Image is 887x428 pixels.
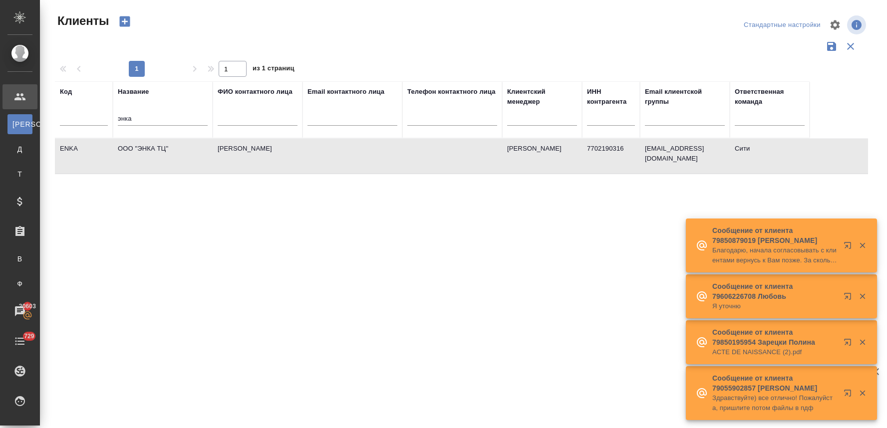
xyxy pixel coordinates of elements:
p: Здравствуйте) все отлично! Пожалуйста, пришлите потом файлы в пдф [712,393,837,413]
div: Код [60,87,72,97]
span: [PERSON_NAME] [12,119,27,129]
span: 20603 [13,301,42,311]
a: 729 [2,329,37,354]
button: Создать [113,13,137,30]
div: Название [118,87,149,97]
div: Телефон контактного лица [407,87,496,97]
td: [PERSON_NAME] [502,139,582,174]
p: Благодарю, начала согласовывать с клиентами вернусь к Вам позже. За сколько до мероприятия для Вас к [712,245,837,265]
div: ИНН контрагента [587,87,635,107]
a: [PERSON_NAME] [7,114,32,134]
button: Открыть в новой вкладке [838,286,862,310]
button: Закрыть [852,241,873,250]
button: Открыть в новой вкладке [838,383,862,407]
div: Клиентский менеджер [507,87,577,107]
span: Клиенты [55,13,109,29]
button: Сохранить фильтры [822,37,841,56]
td: [EMAIL_ADDRESS][DOMAIN_NAME] [640,139,730,174]
a: В [7,249,32,269]
a: 20603 [2,299,37,324]
p: Я уточню [712,301,837,311]
button: Открыть в новой вкладке [838,235,862,259]
span: Посмотреть информацию [847,15,868,34]
button: Закрыть [852,389,873,398]
span: Настроить таблицу [823,13,847,37]
button: Открыть в новой вкладке [838,332,862,356]
p: Сообщение от клиента 79850195954 Зарецки Полина [712,327,837,347]
span: из 1 страниц [253,62,295,77]
button: Закрыть [852,292,873,301]
td: ООО "ЭНКА ТЦ" [113,139,213,174]
span: Ф [12,279,27,289]
span: Д [12,144,27,154]
td: 7702190316 [582,139,640,174]
a: Т [7,164,32,184]
p: Сообщение от клиента 79055902857 [PERSON_NAME] [712,373,837,393]
td: ENKA [55,139,113,174]
a: Д [7,139,32,159]
div: Email клиентской группы [645,87,725,107]
td: Сити [730,139,810,174]
p: ACTE DE NAISSANCE (2).pdf [712,347,837,357]
p: Сообщение от клиента 79850879019 [PERSON_NAME] [712,225,837,245]
span: 729 [18,331,40,341]
td: [PERSON_NAME] [213,139,302,174]
button: Сбросить фильтры [841,37,860,56]
p: Сообщение от клиента 79606226708 Любовь [712,281,837,301]
div: ФИО контактного лица [218,87,293,97]
div: split button [741,17,823,33]
button: Закрыть [852,338,873,347]
div: Email контактного лица [307,87,384,97]
span: В [12,254,27,264]
a: Ф [7,274,32,294]
div: Ответственная команда [735,87,805,107]
span: Т [12,169,27,179]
